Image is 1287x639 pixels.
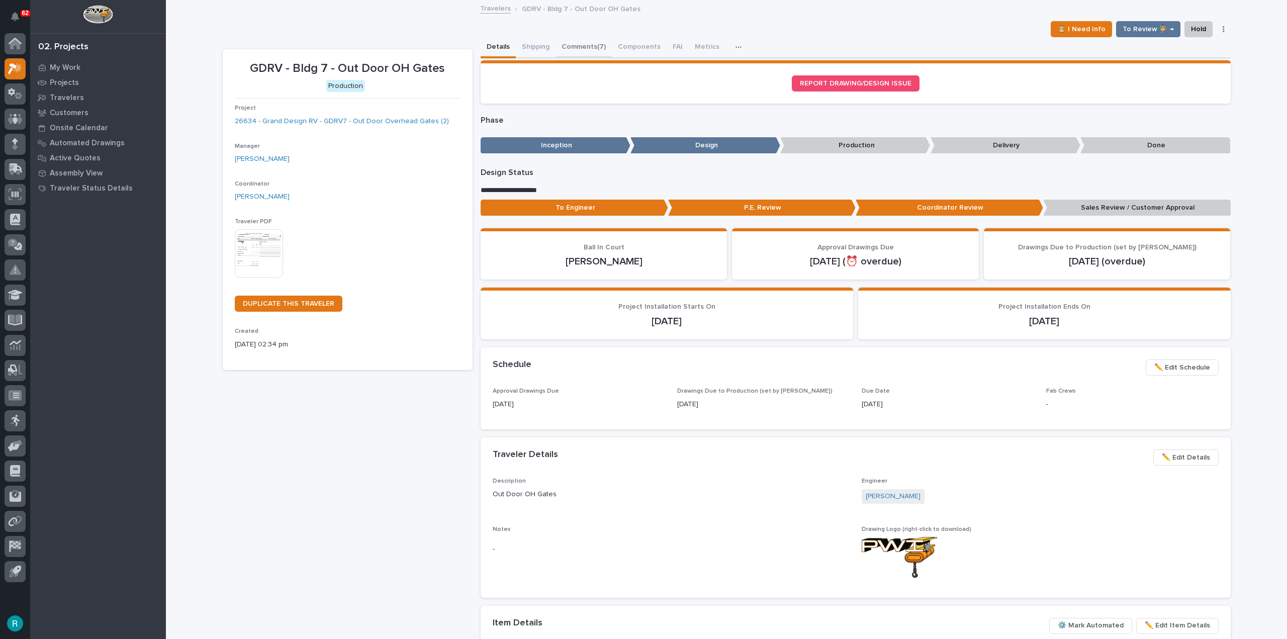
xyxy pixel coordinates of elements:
p: Automated Drawings [50,139,125,148]
button: Shipping [516,37,556,58]
a: Travelers [480,2,511,14]
p: [DATE] [677,399,850,410]
span: Project Installation Ends On [998,303,1090,310]
a: Onsite Calendar [30,120,166,135]
span: Hold [1191,23,1206,35]
p: - [1046,399,1219,410]
span: Manager [235,143,260,149]
span: Created [235,328,258,334]
span: Drawings Due to Production (set by [PERSON_NAME]) [1018,244,1197,251]
a: Assembly View [30,165,166,180]
h2: Traveler Details [493,449,558,461]
div: Production [326,80,365,93]
a: Projects [30,75,166,90]
a: DUPLICATE THIS TRAVELER [235,296,342,312]
span: Approval Drawings Due [817,244,894,251]
a: Customers [30,105,166,120]
span: Engineer [862,478,887,484]
p: [DATE] [493,399,665,410]
p: Inception [481,137,630,154]
p: Design [630,137,780,154]
p: Projects [50,78,79,87]
button: To Review 👨‍🏭 → [1116,21,1180,37]
p: GDRV - Bldg 7 - Out Door OH Gates [522,3,640,14]
div: Notifications62 [13,12,26,28]
p: Assembly View [50,169,103,178]
button: Hold [1184,21,1213,37]
a: [PERSON_NAME] [866,491,921,502]
span: To Review 👨‍🏭 → [1123,23,1174,35]
a: Active Quotes [30,150,166,165]
span: ⏳ I Need Info [1057,23,1106,35]
p: Coordinator Review [856,200,1043,216]
span: Fab Crews [1046,388,1076,394]
p: [DATE] (⏰ overdue) [744,255,967,267]
button: ✏️ Edit Schedule [1146,359,1219,376]
button: users-avatar [5,613,26,634]
p: My Work [50,63,80,72]
p: Traveler Status Details [50,184,133,193]
a: Travelers [30,90,166,105]
span: ✏️ Edit Details [1162,451,1210,464]
span: REPORT DRAWING/DESIGN ISSUE [800,80,911,87]
span: Project [235,105,256,111]
span: Project Installation Starts On [618,303,715,310]
a: REPORT DRAWING/DESIGN ISSUE [792,75,920,92]
button: Components [612,37,667,58]
p: [DATE] [870,315,1219,327]
p: GDRV - Bldg 7 - Out Door OH Gates [235,61,461,76]
a: [PERSON_NAME] [235,192,290,202]
p: Done [1080,137,1230,154]
img: 8EMljENDbcy25KRSU-jVcNHGW7w7PgkbMH48WSlNREI [862,537,937,578]
span: Drawing Logo (right-click to download) [862,526,971,532]
button: Metrics [689,37,725,58]
p: Onsite Calendar [50,124,108,133]
img: Workspace Logo [83,5,113,24]
p: [DATE] [862,399,1034,410]
span: ✏️ Edit Item Details [1145,619,1210,631]
p: To Engineer [481,200,668,216]
a: Traveler Status Details [30,180,166,196]
span: Drawings Due to Production (set by [PERSON_NAME]) [677,388,833,394]
a: 26634 - Grand Design RV - GDRV7 - Out Door Overhead Gates (2) [235,116,449,127]
p: Travelers [50,94,84,103]
p: 62 [22,10,29,17]
div: 02. Projects [38,42,88,53]
button: Details [481,37,516,58]
span: ⚙️ Mark Automated [1058,619,1124,631]
p: Customers [50,109,88,118]
p: Active Quotes [50,154,101,163]
span: Ball In Court [584,244,624,251]
span: Due Date [862,388,890,394]
span: Traveler PDF [235,219,272,225]
button: Comments (7) [556,37,612,58]
span: Approval Drawings Due [493,388,559,394]
p: Sales Review / Customer Approval [1043,200,1231,216]
a: [PERSON_NAME] [235,154,290,164]
p: [DATE] 02:34 pm [235,339,461,350]
span: Notes [493,526,511,532]
span: Description [493,478,526,484]
button: ⚙️ Mark Automated [1049,618,1132,634]
p: [DATE] [493,315,841,327]
a: My Work [30,60,166,75]
button: Notifications [5,6,26,27]
span: Coordinator [235,181,269,187]
span: DUPLICATE THIS TRAVELER [243,300,334,307]
p: Delivery [931,137,1080,154]
p: Out Door OH Gates [493,489,850,500]
button: ⏳ I Need Info [1051,21,1112,37]
button: ✏️ Edit Item Details [1136,618,1219,634]
button: ✏️ Edit Details [1153,449,1219,466]
p: Phase [481,116,1231,125]
p: - [493,544,850,555]
a: Automated Drawings [30,135,166,150]
h2: Item Details [493,618,542,629]
p: Production [780,137,930,154]
h2: Schedule [493,359,531,371]
p: [PERSON_NAME] [493,255,715,267]
p: P.E. Review [668,200,856,216]
button: FAI [667,37,689,58]
p: Design Status [481,168,1231,177]
p: [DATE] (overdue) [996,255,1219,267]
